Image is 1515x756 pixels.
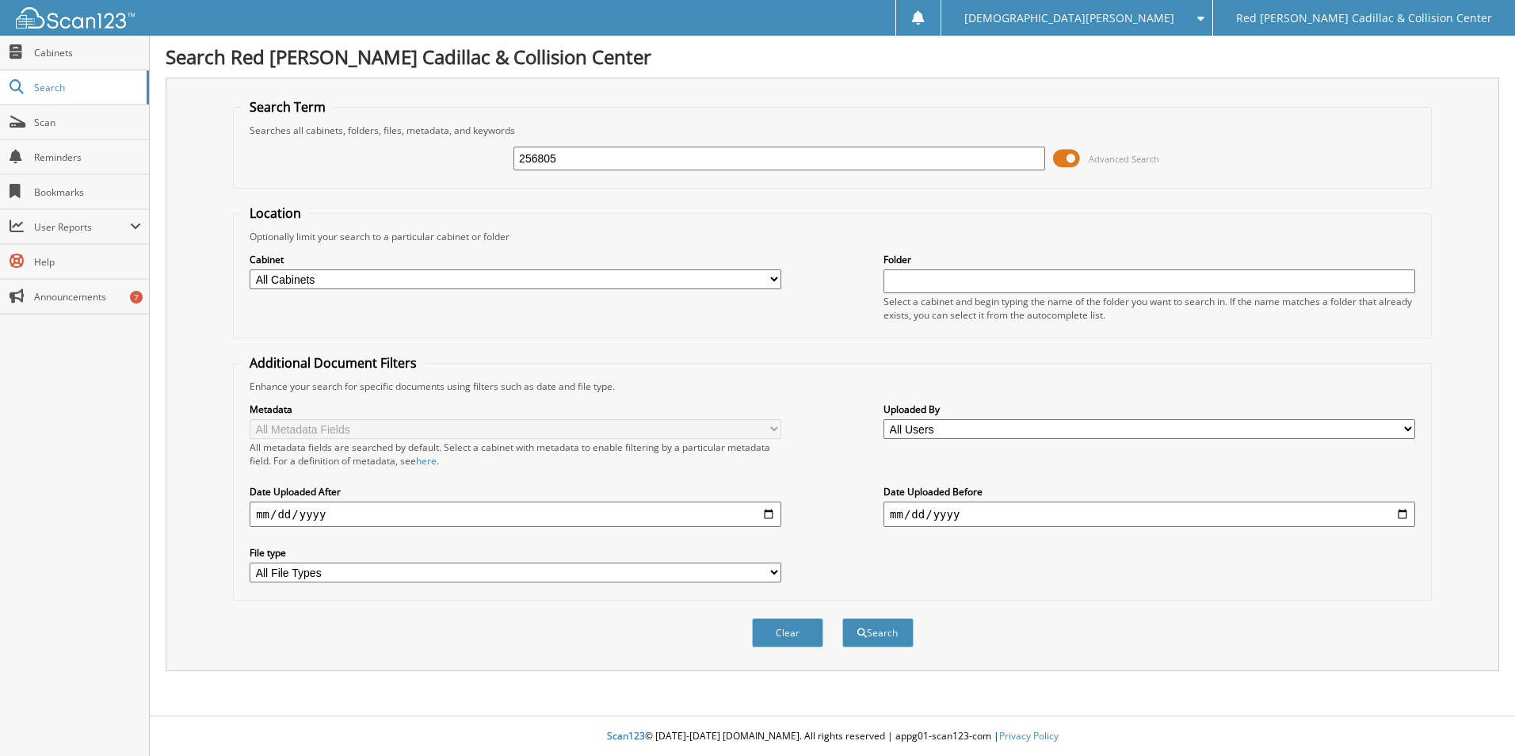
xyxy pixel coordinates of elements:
[242,230,1423,243] div: Optionally limit your search to a particular cabinet or folder
[752,618,823,647] button: Clear
[34,81,139,94] span: Search
[883,295,1415,322] div: Select a cabinet and begin typing the name of the folder you want to search in. If the name match...
[1236,13,1492,23] span: Red [PERSON_NAME] Cadillac & Collision Center
[34,116,141,129] span: Scan
[842,618,914,647] button: Search
[607,729,645,743] span: Scan123
[250,253,781,266] label: Cabinet
[16,7,135,29] img: scan123-logo-white.svg
[250,546,781,559] label: File type
[166,44,1499,70] h1: Search Red [PERSON_NAME] Cadillac & Collision Center
[250,403,781,416] label: Metadata
[34,185,141,199] span: Bookmarks
[250,485,781,498] label: Date Uploaded After
[242,380,1423,393] div: Enhance your search for specific documents using filters such as date and file type.
[883,485,1415,498] label: Date Uploaded Before
[34,220,130,234] span: User Reports
[250,502,781,527] input: start
[242,124,1423,137] div: Searches all cabinets, folders, files, metadata, and keywords
[34,46,141,59] span: Cabinets
[34,255,141,269] span: Help
[1436,680,1515,756] iframe: Chat Widget
[242,98,334,116] legend: Search Term
[883,253,1415,266] label: Folder
[416,454,437,468] a: here
[883,403,1415,416] label: Uploaded By
[34,151,141,164] span: Reminders
[242,204,309,222] legend: Location
[150,717,1515,756] div: © [DATE]-[DATE] [DOMAIN_NAME]. All rights reserved | appg01-scan123-com |
[964,13,1174,23] span: [DEMOGRAPHIC_DATA][PERSON_NAME]
[1089,153,1159,165] span: Advanced Search
[883,502,1415,527] input: end
[34,290,141,304] span: Announcements
[242,354,425,372] legend: Additional Document Filters
[250,441,781,468] div: All metadata fields are searched by default. Select a cabinet with metadata to enable filtering b...
[999,729,1059,743] a: Privacy Policy
[130,291,143,304] div: 7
